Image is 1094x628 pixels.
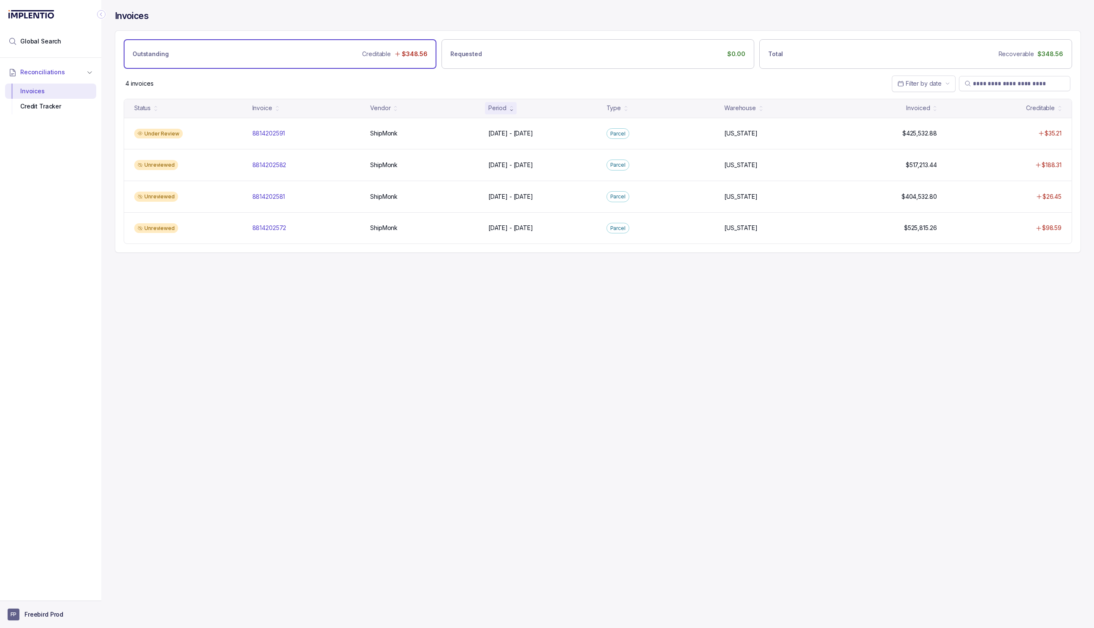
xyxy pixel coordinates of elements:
p: Parcel [610,161,626,169]
div: Vendor [370,104,390,112]
p: 8814202572 [252,224,287,232]
div: Remaining page entries [125,79,154,88]
p: Total [768,50,783,58]
p: Recoverable [999,50,1034,58]
p: $98.59 [1042,224,1062,232]
search: Date Range Picker [897,79,942,88]
p: [US_STATE] [724,161,758,169]
p: $26.45 [1043,192,1062,201]
p: $525,815.26 [904,224,937,232]
p: ShipMonk [370,161,398,169]
div: Unreviewed [134,192,178,202]
p: ShipMonk [370,129,398,138]
span: Reconciliations [20,68,65,76]
div: Collapse Icon [96,9,106,19]
div: Period [488,104,506,112]
button: Reconciliations [5,63,96,81]
div: Creditable [1026,104,1055,112]
div: Invoices [12,84,89,99]
p: $404,532.80 [902,192,937,201]
div: Status [134,104,151,112]
p: 8814202582 [252,161,287,169]
span: Global Search [20,37,61,46]
p: [US_STATE] [724,192,758,201]
p: Requested [450,50,482,58]
div: Unreviewed [134,223,178,233]
p: [DATE] - [DATE] [488,224,533,232]
p: 4 invoices [125,79,154,88]
button: User initialsFreebird Prod [8,609,94,620]
div: Invoice [252,104,272,112]
p: 8814202581 [252,192,285,201]
button: Date Range Picker [892,76,956,92]
div: Unreviewed [134,160,178,170]
p: Parcel [610,224,626,233]
p: Outstanding [133,50,168,58]
p: [DATE] - [DATE] [488,161,533,169]
p: Creditable [362,50,391,58]
div: Credit Tracker [12,99,89,114]
p: $425,532.88 [902,129,937,138]
p: [US_STATE] [724,129,758,138]
p: [DATE] - [DATE] [488,192,533,201]
span: User initials [8,609,19,620]
span: Filter by date [906,80,942,87]
p: Freebird Prod [24,610,63,619]
h4: Invoices [115,10,149,22]
p: $35.21 [1045,129,1062,138]
div: Type [607,104,621,112]
p: [DATE] - [DATE] [488,129,533,138]
div: Invoiced [906,104,930,112]
div: Under Review [134,129,183,139]
p: Parcel [610,130,626,138]
p: $517,213.44 [906,161,937,169]
p: $348.56 [402,50,428,58]
p: $0.00 [727,50,745,58]
p: [US_STATE] [724,224,758,232]
p: 8814202591 [252,129,285,138]
p: ShipMonk [370,224,398,232]
div: Reconciliations [5,82,96,116]
p: $348.56 [1037,50,1063,58]
p: ShipMonk [370,192,398,201]
p: Parcel [610,192,626,201]
div: Warehouse [724,104,756,112]
p: $188.31 [1042,161,1062,169]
